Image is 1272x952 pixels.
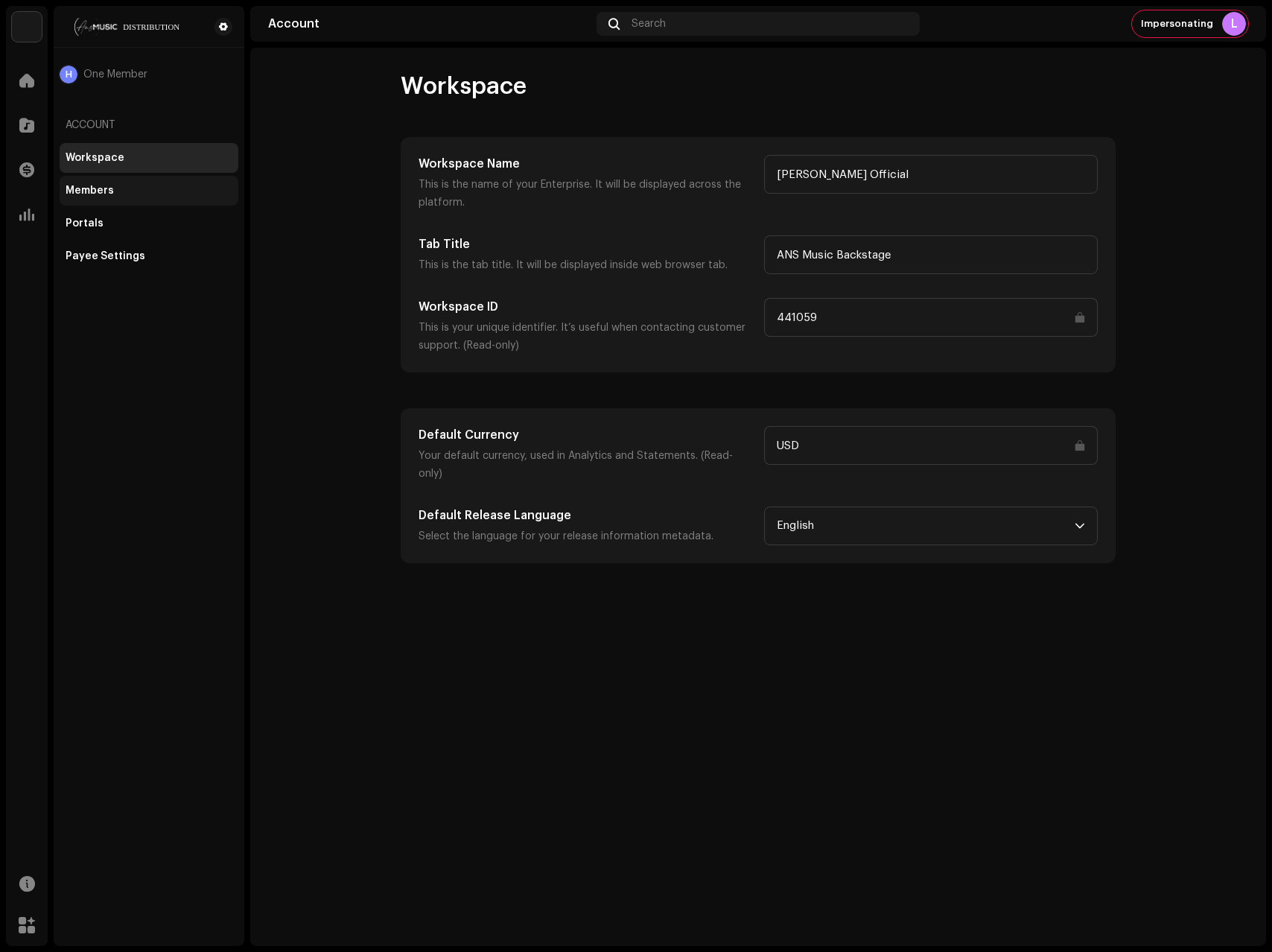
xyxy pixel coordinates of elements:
[66,218,104,229] div: Portals
[777,507,1075,545] span: English
[419,447,752,483] p: Your default currency, used in Analytics and Statements. (Read-only)
[66,185,114,197] div: Members
[632,18,666,30] span: Search
[1075,507,1085,545] div: dropdown trigger
[60,143,238,173] re-m-nav-item: Workspace
[419,256,752,274] p: This is the tab title. It will be displayed inside web browser tab.
[60,209,238,238] re-m-nav-item: Portals
[1222,12,1246,36] div: L
[419,235,752,253] h5: Tab Title
[419,319,752,355] p: This is your unique identifier. It’s useful when contacting customer support. (Read-only)
[419,527,752,545] p: Select the language for your release information metadata.
[401,72,527,101] span: Workspace
[419,155,752,173] h5: Workspace Name
[12,12,42,42] img: bb356b9b-6e90-403f-adc8-c282c7c2e227
[60,176,238,206] re-m-nav-item: Members
[419,426,752,444] h5: Default Currency
[764,426,1098,465] input: Type something...
[83,69,147,80] span: One Member
[268,18,591,30] div: Account
[66,18,191,36] img: 68a4b677-ce15-481d-9fcd-ad75b8f38328
[60,241,238,271] re-m-nav-item: Payee Settings
[66,152,124,164] div: Workspace
[764,155,1098,194] input: Type something...
[60,66,77,83] div: H
[66,250,145,262] div: Payee Settings
[764,235,1098,274] input: Type something...
[419,176,752,212] p: This is the name of your Enterprise. It will be displayed across the platform.
[60,107,238,143] re-a-nav-header: Account
[1141,18,1213,30] span: Impersonating
[419,507,752,524] h5: Default Release Language
[419,298,752,316] h5: Workspace ID
[764,298,1098,337] input: Type something...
